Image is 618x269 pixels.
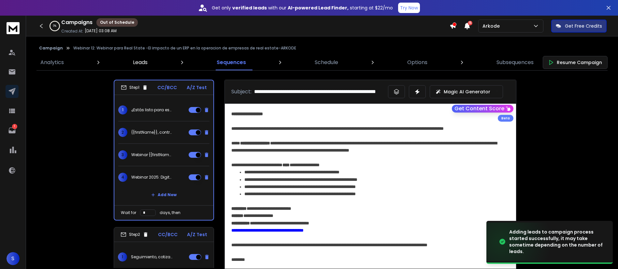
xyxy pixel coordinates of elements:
[213,55,250,70] a: Sequences
[407,59,427,66] p: Options
[131,254,173,260] p: Seguimiento, cotizaciones y cierres... ¿todo en orden?
[217,59,246,66] p: Sequences
[7,252,20,265] button: S
[121,85,148,90] div: Step 1
[288,5,349,11] strong: AI-powered Lead Finder,
[565,23,602,29] p: Get Free Credits
[311,55,342,70] a: Schedule
[403,55,431,70] a: Options
[212,5,393,11] p: Get only with our starting at $22/mo
[12,124,17,129] p: 1
[118,105,127,114] span: 1
[73,46,296,51] p: Webinar 12: Webinar para Real State -El impacto de un ERP en la operacion de empresas de real est...
[160,210,180,215] p: days, then
[231,88,252,96] p: Subject:
[40,59,64,66] p: Analytics
[114,80,214,221] li: Step1CC/BCCA/Z Test1¿Estás listo para escalar tus ventas con datos y control real?2{{firstName}},...
[146,188,182,201] button: Add New
[486,222,552,261] img: image
[468,21,472,25] span: 15
[121,210,136,215] p: Wait for
[543,56,608,69] button: Resume Campaign
[157,84,177,91] p: CC/BCC
[131,130,173,135] p: {{firstName}}, controla tu área comercial con Odoo
[96,18,138,27] div: Out of Schedule
[53,24,56,28] p: 0 %
[121,232,149,237] div: Step 2
[452,105,513,113] button: Get Content Score
[118,173,127,182] span: 4
[509,229,605,255] div: Adding leads to campaign process started successfully, it may take sometime depending on the numb...
[39,46,63,51] button: Campaign
[118,150,127,159] span: 3
[496,59,534,66] p: Subsequences
[493,55,538,70] a: Subsequences
[129,55,151,70] a: Leads
[118,128,127,137] span: 2
[61,29,83,34] p: Created At:
[133,59,148,66] p: Leads
[498,115,513,122] div: Beta
[444,88,490,95] p: Magic AI Generator
[482,23,502,29] p: Arkode
[61,19,93,26] h1: Campaigns
[430,85,503,98] button: Magic AI Generator
[6,124,19,137] a: 1
[232,5,267,11] strong: verified leads
[131,175,173,180] p: Webinar 2025: Digitaliza tu empresa con Odoo
[131,152,173,157] p: Webinar {{firstName}}: Reduciendo retrabajo y aumentado la efectividad
[131,107,173,113] p: ¿Estás listo para escalar tus ventas con datos y control real?
[118,252,127,262] span: 1
[187,231,207,238] p: A/Z Test
[7,22,20,34] img: logo
[187,84,207,91] p: A/Z Test
[36,55,68,70] a: Analytics
[551,20,607,33] button: Get Free Credits
[315,59,338,66] p: Schedule
[400,5,418,11] p: Try Now
[85,28,117,34] p: [DATE] 03:08 AM
[158,231,178,238] p: CC/BCC
[398,3,420,13] button: Try Now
